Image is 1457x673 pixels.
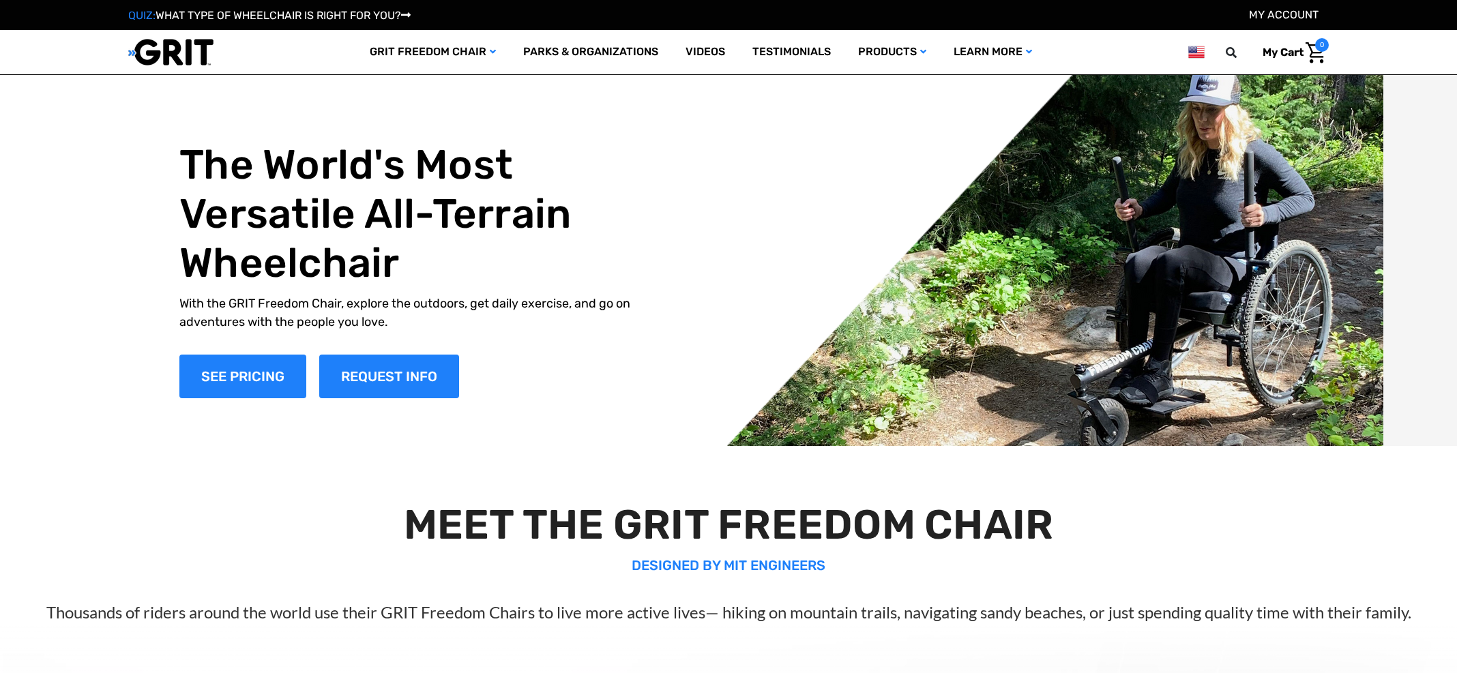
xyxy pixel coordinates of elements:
a: QUIZ:WHAT TYPE OF WHEELCHAIR IS RIGHT FOR YOU? [128,9,411,22]
input: Search [1232,38,1252,67]
img: Cart [1306,42,1325,63]
a: Testimonials [739,30,844,74]
p: DESIGNED BY MIT ENGINEERS [36,555,1420,575]
a: GRIT Freedom Chair [356,30,510,74]
h2: MEET THE GRIT FREEDOM CHAIR [36,500,1420,550]
a: Products [844,30,940,74]
a: Shop Now [179,355,306,398]
h1: The World's Most Versatile All-Terrain Wheelchair [179,140,661,288]
img: GRIT All-Terrain Wheelchair and Mobility Equipment [128,38,214,66]
p: Thousands of riders around the world use their GRIT Freedom Chairs to live more active lives— hik... [36,600,1420,625]
img: us.png [1188,44,1205,61]
span: 0 [1315,38,1329,52]
a: Videos [672,30,739,74]
a: Slide number 1, Request Information [319,355,459,398]
a: Learn More [940,30,1046,74]
span: My Cart [1263,46,1304,59]
span: QUIZ: [128,9,156,22]
a: Cart with 0 items [1252,38,1329,67]
p: With the GRIT Freedom Chair, explore the outdoors, get daily exercise, and go on adventures with ... [179,295,661,331]
a: Parks & Organizations [510,30,672,74]
a: Account [1249,8,1319,21]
